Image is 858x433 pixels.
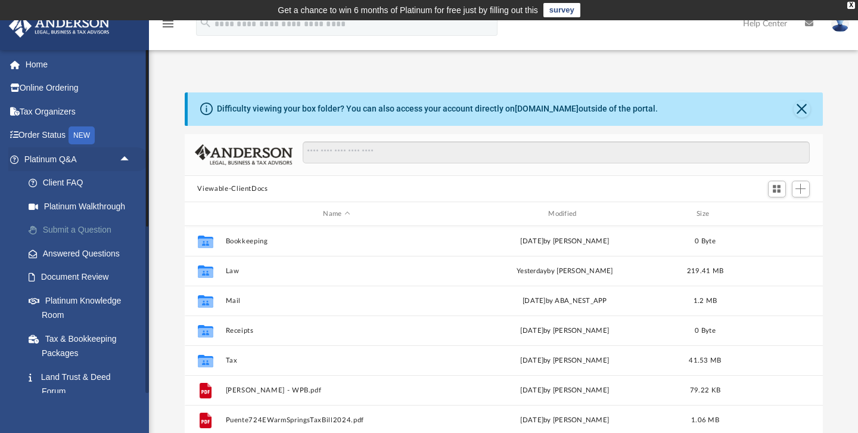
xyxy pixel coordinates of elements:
[225,237,448,245] button: Bookkeeping
[225,209,447,219] div: Name
[8,76,149,100] a: Online Ordering
[681,209,729,219] div: Size
[161,17,175,31] i: menu
[453,266,676,277] div: by [PERSON_NAME]
[453,355,676,366] div: [DATE] by [PERSON_NAME]
[8,52,149,76] a: Home
[225,416,448,424] button: Puente724EWarmSpringsTaxBill2024.pdf
[5,14,113,38] img: Anderson Advisors Platinum Portal
[17,171,149,195] a: Client FAQ
[453,236,676,247] div: [DATE] by [PERSON_NAME]
[17,218,149,242] a: Submit a Question
[453,415,676,426] div: [DATE] by [PERSON_NAME]
[17,265,149,289] a: Document Review
[69,126,95,144] div: NEW
[17,327,149,365] a: Tax & Bookkeeping Packages
[197,184,268,194] button: Viewable-ClientDocs
[453,209,676,219] div: Modified
[225,386,448,394] button: [PERSON_NAME] - WPB.pdf
[689,387,720,394] span: 79.22 KB
[686,268,723,274] span: 219.41 MB
[768,181,786,197] button: Switch to Grid View
[199,16,212,29] i: search
[734,209,817,219] div: id
[794,101,810,117] button: Close
[225,267,448,275] button: Law
[453,326,676,336] div: [DATE] by [PERSON_NAME]
[693,298,717,304] span: 1.2 MB
[515,104,579,113] a: [DOMAIN_NAME]
[17,194,149,218] a: Platinum Walkthrough
[8,123,149,148] a: Order StatusNEW
[517,268,547,274] span: yesterday
[8,100,149,123] a: Tax Organizers
[17,365,149,403] a: Land Trust & Deed Forum
[225,357,448,364] button: Tax
[161,23,175,31] a: menu
[278,3,538,17] div: Get a chance to win 6 months of Platinum for free just by filling out this
[847,2,855,9] div: close
[225,327,448,335] button: Receipts
[831,15,849,32] img: User Pic
[695,327,716,334] span: 0 Byte
[453,296,676,307] div: [DATE] by ABA_NEST_APP
[689,357,721,364] span: 41.53 MB
[17,289,149,327] a: Platinum Knowledge Room
[453,385,676,396] div: [DATE] by [PERSON_NAME]
[691,417,719,423] span: 1.06 MB
[543,3,580,17] a: survey
[17,242,149,265] a: Answered Questions
[792,181,810,197] button: Add
[8,147,149,171] a: Platinum Q&Aarrow_drop_up
[303,141,809,164] input: Search files and folders
[225,297,448,305] button: Mail
[217,103,658,115] div: Difficulty viewing your box folder? You can also access your account directly on outside of the p...
[189,209,219,219] div: id
[119,147,143,172] span: arrow_drop_up
[695,238,716,245] span: 0 Byte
